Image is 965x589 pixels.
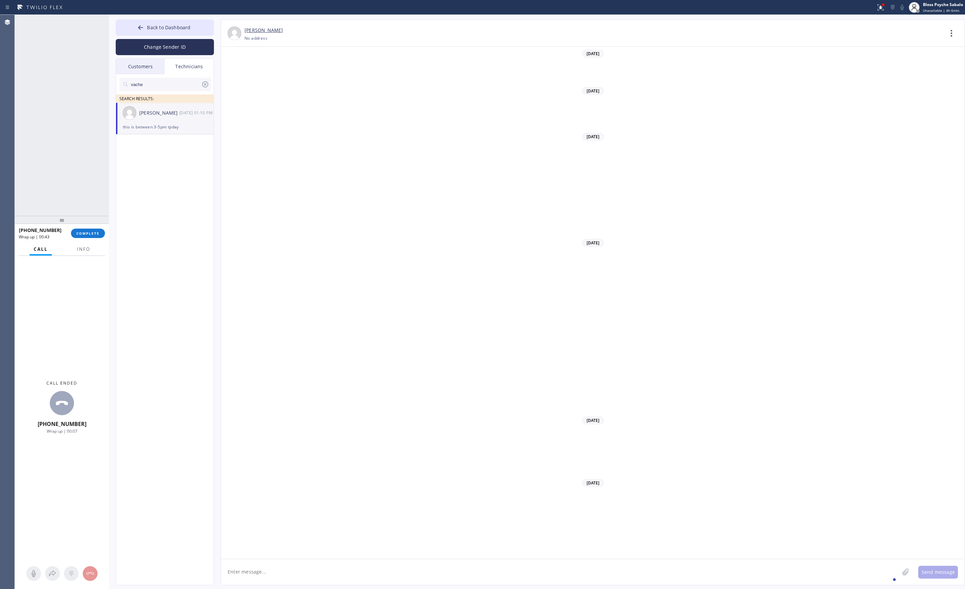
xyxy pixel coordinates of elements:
[47,428,77,434] span: Wrap up | 00:07
[245,34,267,42] div: No address
[139,109,179,117] div: [PERSON_NAME]
[116,59,165,74] div: Customers
[582,132,604,141] span: [DATE]
[76,231,100,236] span: COMPLETE
[30,243,52,256] button: Call
[147,24,190,31] span: Back to Dashboard
[245,27,283,34] a: [PERSON_NAME]
[119,96,154,102] span: SEARCH RESULTS:
[123,106,136,120] img: user.png
[45,566,60,581] button: Open directory
[165,59,214,74] div: Technicians
[64,566,79,581] button: Open dialpad
[179,109,214,117] div: 08/26/2025 9:10 AM
[46,380,77,386] span: Call ended
[582,479,604,487] span: [DATE]
[897,3,907,12] button: Mute
[918,566,958,579] button: Send message
[116,19,214,36] button: Back to Dashboard
[19,227,62,233] span: [PHONE_NUMBER]
[34,246,48,252] span: Call
[19,234,49,240] span: Wrap up | 00:43
[71,229,105,238] button: COMPLETE
[73,243,94,256] button: Info
[130,78,201,91] input: Search
[923,2,963,7] div: Bless Psyche Sabalo
[582,49,604,58] span: [DATE]
[582,87,604,95] span: [DATE]
[228,27,241,40] img: user.png
[582,239,604,247] span: [DATE]
[923,8,959,13] span: Unavailable | 4h 6min
[116,39,214,55] button: Change Sender ID
[26,566,41,581] button: Mute
[123,123,207,131] div: this is between 3-5pm tpday
[77,246,90,252] span: Info
[38,420,86,428] span: [PHONE_NUMBER]
[83,566,98,581] button: Hang up
[582,416,604,425] span: [DATE]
